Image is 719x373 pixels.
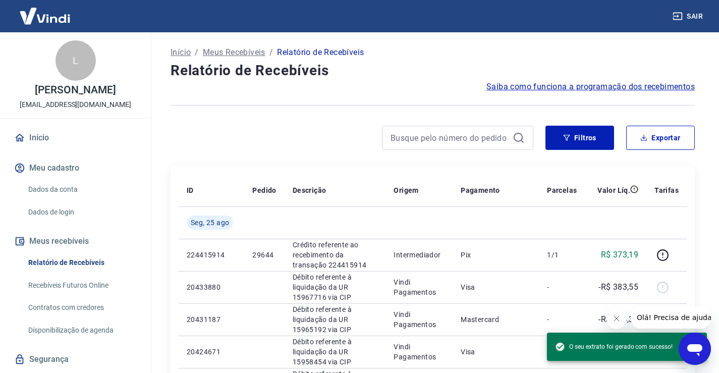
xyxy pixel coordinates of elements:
input: Busque pelo número do pedido [391,130,509,145]
p: 20433880 [187,282,236,292]
p: 224415914 [187,250,236,260]
a: Início [12,127,139,149]
a: Disponibilização de agenda [24,320,139,341]
button: Filtros [545,126,614,150]
p: Pedido [252,185,276,195]
iframe: Mensagem da empresa [631,306,711,329]
span: O seu extrato foi gerado com sucesso! [555,342,673,352]
a: Início [171,46,191,59]
p: Tarifas [654,185,679,195]
p: Débito referente à liquidação da UR 15958454 via CIP [293,337,378,367]
iframe: Fechar mensagem [606,308,627,329]
p: Visa [461,282,531,292]
p: Débito referente à liquidação da UR 15967716 via CIP [293,272,378,302]
span: Seg, 25 ago [191,218,229,228]
a: Segurança [12,348,139,370]
button: Exportar [626,126,695,150]
p: Valor Líq. [597,185,630,195]
p: Vindi Pagamentos [394,277,445,297]
p: Parcelas [547,185,577,195]
p: Crédito referente ao recebimento da transação 224415914 [293,240,378,270]
img: Vindi [12,1,78,31]
p: - [547,314,577,325]
p: R$ 373,19 [601,249,639,261]
p: Mastercard [461,314,531,325]
p: Origem [394,185,418,195]
a: Relatório de Recebíveis [24,252,139,273]
p: -R$ 383,55 [598,281,638,293]
p: 29644 [252,250,276,260]
p: Intermediador [394,250,445,260]
p: Vindi Pagamentos [394,309,445,330]
p: / [195,46,198,59]
p: Visa [461,347,531,357]
button: Meu cadastro [12,157,139,179]
a: Contratos com credores [24,297,139,318]
p: Pagamento [461,185,500,195]
p: Vindi Pagamentos [394,342,445,362]
p: Relatório de Recebíveis [277,46,364,59]
p: ID [187,185,194,195]
p: Descrição [293,185,326,195]
a: Saiba como funciona a programação dos recebimentos [486,81,695,93]
a: Dados da conta [24,179,139,200]
span: Olá! Precisa de ajuda? [6,7,85,15]
p: 1/1 [547,250,577,260]
h4: Relatório de Recebíveis [171,61,695,81]
button: Meus recebíveis [12,230,139,252]
iframe: Botão para abrir a janela de mensagens [679,333,711,365]
p: - [547,282,577,292]
button: Sair [671,7,707,26]
p: Pix [461,250,531,260]
a: Recebíveis Futuros Online [24,275,139,296]
p: / [269,46,273,59]
p: 20431187 [187,314,236,325]
div: L [56,40,96,81]
a: Dados de login [24,202,139,223]
p: 20424671 [187,347,236,357]
p: -R$ 924,32 [598,313,638,326]
p: [PERSON_NAME] [35,85,116,95]
a: Meus Recebíveis [203,46,265,59]
p: Débito referente à liquidação da UR 15965192 via CIP [293,304,378,335]
p: [EMAIL_ADDRESS][DOMAIN_NAME] [20,99,131,110]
